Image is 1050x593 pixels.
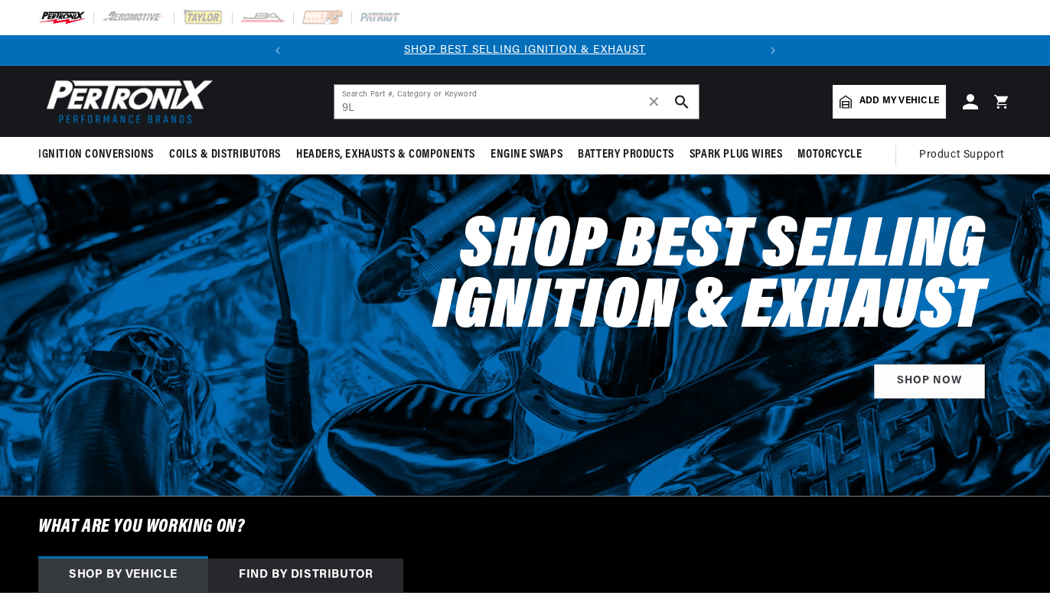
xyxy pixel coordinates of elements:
button: Translation missing: en.sections.announcements.previous_announcement [262,35,293,66]
span: Battery Products [578,147,674,163]
summary: Battery Products [570,137,682,173]
span: Add my vehicle [859,94,939,109]
span: Motorcycle [797,147,862,163]
button: search button [665,85,699,119]
span: Product Support [919,147,1004,164]
span: Coils & Distributors [169,147,281,163]
summary: Spark Plug Wires [682,137,791,173]
div: Shop by vehicle [38,559,208,592]
summary: Coils & Distributors [161,137,289,173]
summary: Ignition Conversions [38,137,161,173]
summary: Engine Swaps [483,137,570,173]
input: Search Part #, Category or Keyword [334,85,699,119]
div: Find by Distributor [208,559,403,592]
img: Pertronix [38,75,214,128]
span: Headers, Exhausts & Components [296,147,475,163]
a: Add my vehicle [833,85,946,119]
a: SHOP NOW [874,364,985,399]
summary: Headers, Exhausts & Components [289,137,483,173]
div: 1 of 2 [293,42,758,59]
div: Announcement [293,42,758,59]
a: SHOP BEST SELLING IGNITION & EXHAUST [404,44,646,56]
button: Translation missing: en.sections.announcements.next_announcement [758,35,788,66]
span: Spark Plug Wires [690,147,783,163]
span: Ignition Conversions [38,147,154,163]
span: Engine Swaps [491,147,562,163]
summary: Product Support [919,137,1012,174]
h2: Shop Best Selling Ignition & Exhaust [331,217,985,340]
summary: Motorcycle [790,137,869,173]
